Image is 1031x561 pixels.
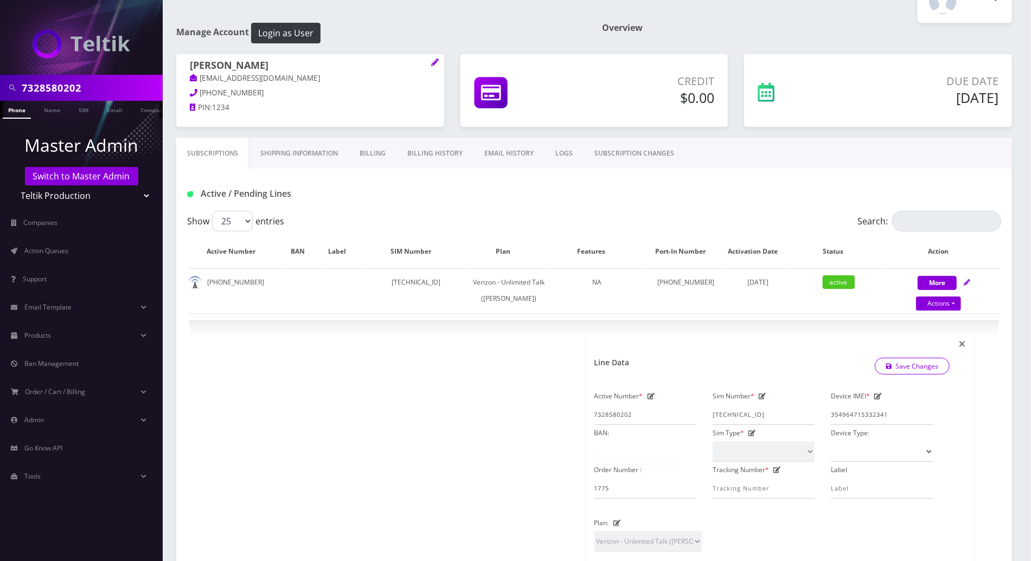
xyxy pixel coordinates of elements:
a: Billing [349,138,396,169]
span: Order / Cart / Billing [25,387,86,396]
h1: Line Data [594,358,630,367]
th: Plan: activate to sort column ascending [470,236,547,267]
span: Support [23,274,47,283]
h1: Overview [603,23,1013,33]
span: Ban Management [24,359,79,368]
th: BAN: activate to sort column ascending [285,236,321,267]
label: Show entries [187,211,284,231]
th: Label: activate to sort column ascending [322,236,362,267]
th: Port-In Number: activate to sort column ascending [646,236,726,267]
label: Plan: [594,515,609,531]
label: Search: [857,211,1001,231]
a: Name [39,101,66,118]
th: Action: activate to sort column ascending [888,236,1000,267]
a: Shipping Information [249,138,349,169]
th: Features: activate to sort column ascending [549,236,645,267]
span: 1234 [212,102,229,112]
td: [TECHNICAL_ID] [364,268,469,312]
input: IMEI [831,404,933,425]
label: Device Type: [831,425,869,441]
span: Go Know API [24,443,62,453]
a: Subscriptions [176,138,249,169]
p: Credit [581,73,714,89]
img: Active / Pending Lines [187,191,193,197]
input: Search: [892,211,1001,231]
h1: Manage Account [176,23,586,43]
img: Teltik Production [33,29,130,59]
button: Login as User [251,23,321,43]
span: Action Queues [24,246,68,255]
span: Products [24,331,51,340]
span: active [823,275,855,289]
th: Active Number: activate to sort column ascending [188,236,284,267]
input: Search in Company [22,78,160,98]
td: NA [549,268,645,312]
a: [EMAIL_ADDRESS][DOMAIN_NAME] [190,73,321,84]
span: Email Template [24,302,72,312]
label: Active Number [594,388,643,404]
a: Switch to Master Admin [25,167,138,185]
label: Sim Number [713,388,754,404]
input: Sim Number [713,404,815,425]
a: PIN: [190,102,212,113]
label: Label [831,462,847,478]
th: SIM Number: activate to sort column ascending [364,236,469,267]
a: Save Changes [875,358,950,375]
select: Showentries [212,211,253,231]
h5: $0.00 [581,89,714,106]
label: Sim Type [713,425,744,441]
span: [PHONE_NUMBER] [200,88,264,98]
a: Company [135,101,171,118]
a: SIM [73,101,94,118]
h5: [DATE] [843,89,998,106]
img: default.png [188,276,202,289]
a: Login as User [249,26,321,38]
label: Device IMEI [831,388,870,404]
td: [PHONE_NUMBER] [188,268,284,312]
button: More [918,276,957,290]
input: Order Number [594,478,696,499]
span: × [958,334,966,352]
label: BAN: [594,425,610,441]
th: Activation Date: activate to sort column ascending [727,236,789,267]
span: [DATE] [747,278,769,287]
h1: [PERSON_NAME] [190,60,431,73]
input: Tracking Number [713,478,815,499]
td: [PHONE_NUMBER] [646,268,726,312]
a: EMAIL HISTORY [473,138,545,169]
input: Label [831,478,933,499]
span: Companies [24,218,58,227]
a: LOGS [545,138,584,169]
h1: Active / Pending Lines [187,189,447,199]
a: Actions [916,296,961,311]
a: Email [101,101,127,118]
a: Phone [3,101,31,119]
input: Active Number [594,404,696,425]
td: Verizon - Unlimited Talk ([PERSON_NAME]) [470,268,547,312]
span: Admin [24,415,44,424]
th: Status: activate to sort column ascending [790,236,886,267]
span: Tools [24,472,41,481]
a: Billing History [396,138,473,169]
label: Tracking Number [713,462,769,478]
a: SUBSCRIPTION CHANGES [584,138,685,169]
label: Order Number : [594,462,642,478]
p: Due Date [843,73,998,89]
